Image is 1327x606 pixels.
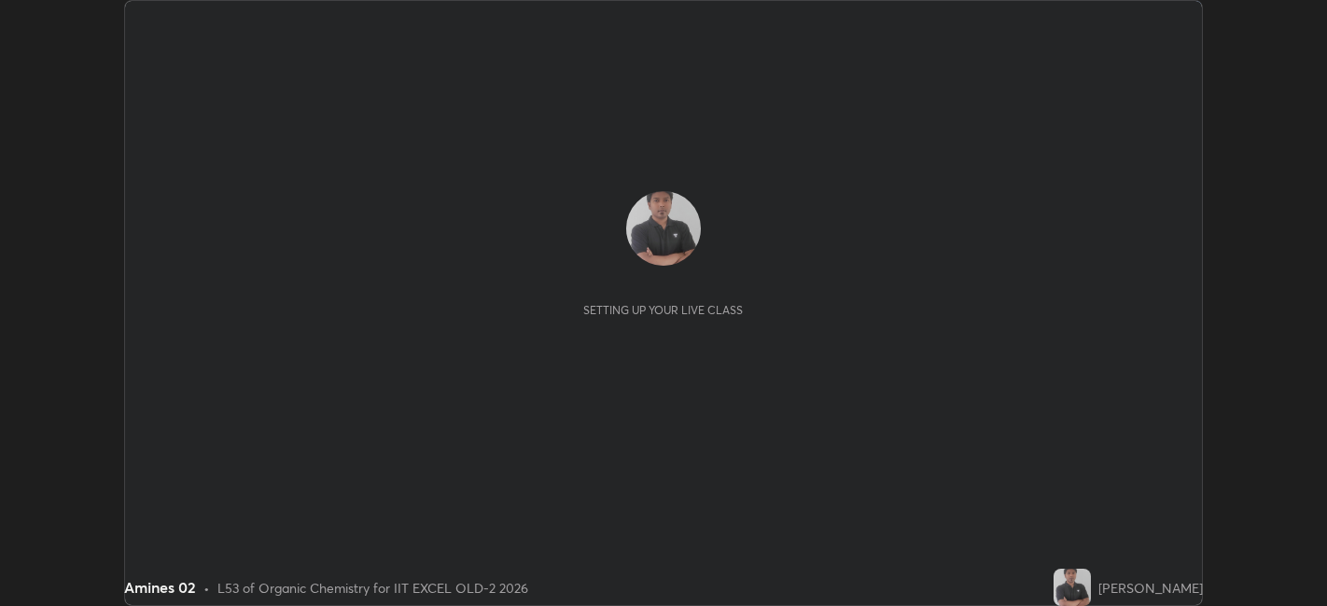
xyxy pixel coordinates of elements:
div: Amines 02 [124,576,196,599]
div: L53 of Organic Chemistry for IIT EXCEL OLD-2 2026 [217,578,528,598]
img: fc3e8d29f02343ad861eeaeadd1832a7.jpg [1054,569,1091,606]
div: [PERSON_NAME] [1098,578,1203,598]
div: • [203,578,210,598]
div: Setting up your live class [583,303,743,317]
img: fc3e8d29f02343ad861eeaeadd1832a7.jpg [626,191,701,266]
